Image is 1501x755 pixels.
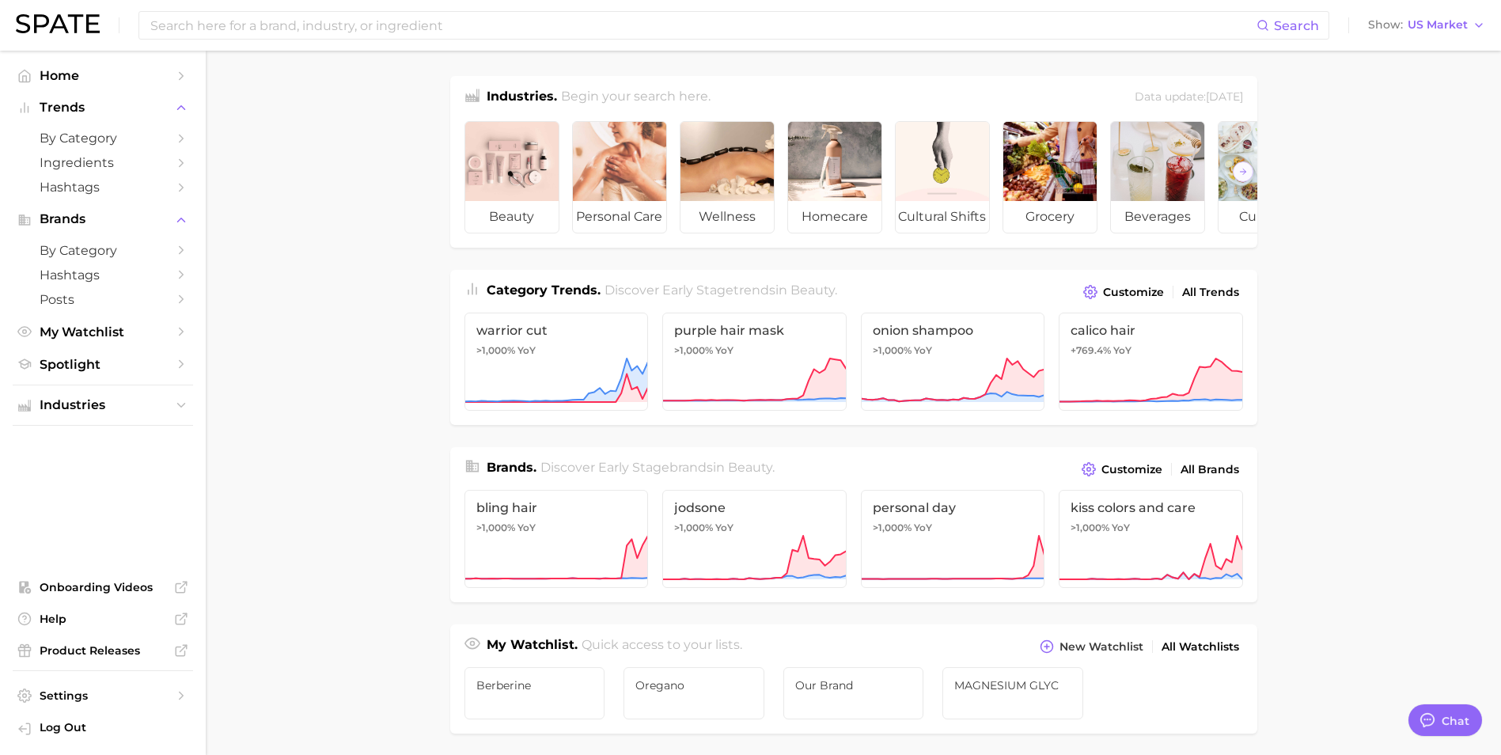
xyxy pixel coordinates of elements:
span: Hashtags [40,180,166,195]
h1: Industries. [487,87,557,108]
a: onion shampoo>1,000% YoY [861,313,1045,411]
span: by Category [40,131,166,146]
span: Trends [40,101,166,115]
button: ShowUS Market [1364,15,1489,36]
button: Customize [1079,281,1167,303]
a: beauty [464,121,559,233]
span: Category Trends . [487,283,601,298]
span: Settings [40,689,166,703]
span: Hashtags [40,267,166,283]
a: All Watchlists [1158,636,1243,658]
a: Onboarding Videos [13,575,193,599]
input: Search here for a brand, industry, or ingredient [149,12,1257,39]
a: beverages [1110,121,1205,233]
span: bling hair [476,500,637,515]
span: >1,000% [1071,522,1109,533]
span: grocery [1003,201,1097,233]
a: homecare [787,121,882,233]
div: Data update: [DATE] [1135,87,1243,108]
h1: My Watchlist. [487,635,578,658]
span: YoY [517,522,536,534]
a: calico hair+769.4% YoY [1059,313,1243,411]
a: Log out. Currently logged in with e-mail alyons@naturalfactors.com. [13,715,193,742]
span: Customize [1103,286,1164,299]
span: New Watchlist [1059,640,1143,654]
span: beauty [790,283,835,298]
a: Hashtags [13,175,193,199]
span: calico hair [1071,323,1231,338]
span: by Category [40,243,166,258]
span: >1,000% [873,522,912,533]
span: YoY [715,522,733,534]
span: MAGNESIUM GLYC [954,679,1071,692]
button: Industries [13,393,193,417]
span: Onboarding Videos [40,580,166,594]
span: >1,000% [476,344,515,356]
span: +769.4% [1071,344,1111,356]
button: Customize [1078,458,1166,480]
button: Scroll Right [1233,161,1253,182]
a: Settings [13,684,193,708]
span: Posts [40,292,166,307]
a: personal care [572,121,667,233]
span: YoY [1112,522,1130,534]
span: Spotlight [40,357,166,372]
a: bling hair>1,000% YoY [464,490,649,588]
a: Oregano [624,667,764,719]
a: Product Releases [13,639,193,662]
span: kiss colors and care [1071,500,1231,515]
span: YoY [517,344,536,357]
a: jodsone>1,000% YoY [662,490,847,588]
span: Home [40,68,166,83]
span: purple hair mask [674,323,835,338]
a: Ingredients [13,150,193,175]
span: Customize [1101,463,1162,476]
a: Posts [13,287,193,312]
span: onion shampoo [873,323,1033,338]
a: by Category [13,126,193,150]
a: Berberine [464,667,605,719]
a: grocery [1003,121,1097,233]
span: Berberine [476,679,593,692]
span: culinary [1219,201,1312,233]
span: Brands [40,212,166,226]
span: cultural shifts [896,201,989,233]
span: Discover Early Stage trends in . [605,283,837,298]
span: US Market [1408,21,1468,29]
a: Our Brand [783,667,924,719]
span: Search [1274,18,1319,33]
span: beauty [465,201,559,233]
h2: Begin your search here. [561,87,711,108]
span: homecare [788,201,881,233]
span: wellness [680,201,774,233]
span: personal day [873,500,1033,515]
span: >1,000% [476,522,515,533]
span: beauty [728,460,772,475]
span: Discover Early Stage brands in . [540,460,775,475]
span: All Trends [1182,286,1239,299]
span: >1,000% [674,344,713,356]
span: Log Out [40,720,180,734]
a: purple hair mask>1,000% YoY [662,313,847,411]
span: My Watchlist [40,324,166,340]
button: New Watchlist [1036,635,1147,658]
span: Show [1368,21,1403,29]
span: warrior cut [476,323,637,338]
span: Help [40,612,166,626]
a: culinary [1218,121,1313,233]
a: Hashtags [13,263,193,287]
span: Oregano [635,679,752,692]
span: YoY [1113,344,1131,357]
a: All Brands [1177,459,1243,480]
img: SPATE [16,14,100,33]
a: wellness [680,121,775,233]
a: cultural shifts [895,121,990,233]
span: jodsone [674,500,835,515]
button: Brands [13,207,193,231]
a: All Trends [1178,282,1243,303]
span: beverages [1111,201,1204,233]
span: YoY [914,522,932,534]
h2: Quick access to your lists. [582,635,742,658]
a: Help [13,607,193,631]
button: Trends [13,96,193,120]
